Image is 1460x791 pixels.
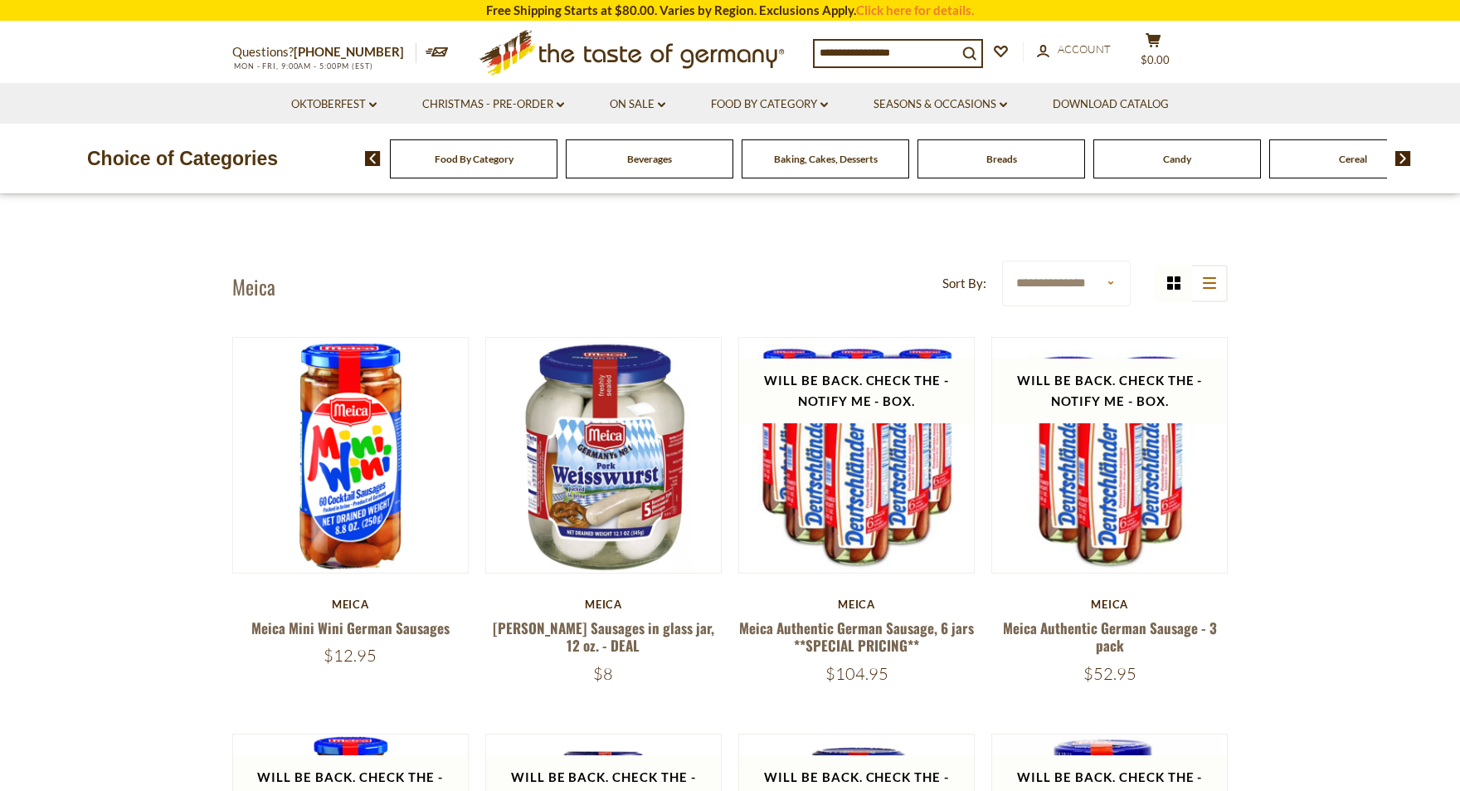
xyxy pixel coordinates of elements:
[593,663,613,684] span: $8
[992,338,1227,573] img: Meica
[493,618,714,656] a: [PERSON_NAME] Sausages in glass jar, 12 oz. - DEAL
[856,2,974,17] a: Click here for details.
[1395,151,1411,166] img: next arrow
[1141,53,1170,66] span: $0.00
[233,338,468,573] img: Meica
[232,274,275,299] h1: Meica
[422,95,564,114] a: Christmas - PRE-ORDER
[232,42,416,63] p: Questions?
[365,151,381,166] img: previous arrow
[294,44,404,59] a: [PHONE_NUMBER]
[711,95,828,114] a: Food By Category
[232,61,373,71] span: MON - FRI, 9:00AM - 5:00PM (EST)
[1058,42,1111,56] span: Account
[991,598,1228,611] div: Meica
[485,598,722,611] div: Meica
[739,618,974,656] a: Meica Authentic German Sausage, 6 jars **SPECIAL PRICING**
[738,598,975,611] div: Meica
[324,645,377,666] span: $12.95
[1083,663,1136,684] span: $52.95
[435,153,513,165] a: Food By Category
[1128,32,1178,74] button: $0.00
[1339,153,1367,165] a: Cereal
[627,153,672,165] a: Beverages
[1037,41,1111,59] a: Account
[610,95,665,114] a: On Sale
[986,153,1017,165] a: Breads
[942,273,986,294] label: Sort By:
[1053,95,1169,114] a: Download Catalog
[825,663,888,684] span: $104.95
[739,338,974,573] img: Meica
[874,95,1007,114] a: Seasons & Occasions
[1003,618,1217,656] a: Meica Authentic German Sausage - 3 pack
[486,338,721,573] img: Meica
[774,153,878,165] a: Baking, Cakes, Desserts
[1163,153,1191,165] a: Candy
[251,618,450,638] a: Meica Mini Wini German Sausages
[232,598,469,611] div: Meica
[291,95,377,114] a: Oktoberfest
